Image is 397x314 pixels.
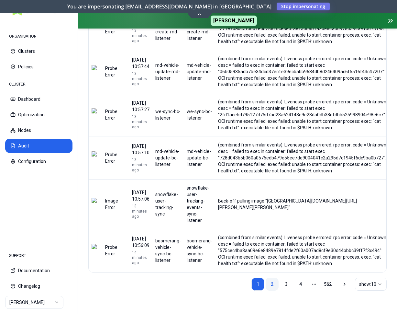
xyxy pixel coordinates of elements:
div: md-vehicle-update-bc-listener [155,148,181,168]
div: snowflake-user-tracking-events-sync-listener [187,185,212,224]
div: we-sync-bc-listener [187,108,212,121]
img: error [92,151,99,164]
button: Nodes [5,123,72,137]
div: SUPPORT [5,249,72,262]
div: Probe Error [105,108,126,121]
div: Probe Error [105,244,126,257]
span: 13 minutes ago [132,114,147,129]
button: Optimization [5,108,72,122]
div: [DATE] 10:57:27 [132,100,149,113]
div: [DATE] 10:57:44 [132,57,149,70]
div: Image Error [105,198,126,211]
div: (combined from similar events): Liveness probe errored: rpc error: code = Unknown desc = failed t... [218,99,387,131]
div: Probe Error [105,65,126,78]
div: boomerang-vehicle-sync-bc-listener [155,238,181,263]
div: md-vehicle-update-bc-listener [187,148,212,168]
div: md-vehicle-update-md-listener [187,62,212,81]
div: snowflake-user-tracking-sync [155,191,181,217]
a: 1 [251,278,264,291]
div: (combined from similar events): Liveness probe errored: rpc error: code = Unknown desc = failed t... [218,142,387,174]
div: ORGANISATION [5,30,72,43]
button: Changelog [5,279,72,293]
img: error [92,108,99,121]
button: Policies [5,60,72,74]
span: [PERSON_NAME] [211,16,257,26]
a: 4 [294,278,307,291]
span: 13 minutes ago [132,204,147,219]
a: 562 [321,278,334,291]
div: [DATE] 10:57:06 [132,189,149,202]
div: CLUSTER [5,78,72,91]
nav: pagination [251,278,334,291]
button: Audit [5,139,72,153]
button: Clusters [5,44,72,58]
div: md-vehicle-update-md-listener [155,62,181,81]
span: 13 minutes ago [132,157,147,172]
a: 3 [280,278,293,291]
a: 2 [266,278,279,291]
div: Back-off pulling image "[GEOGRAPHIC_DATA][DOMAIN_NAME][URL][PERSON_NAME][PERSON_NAME]" [218,198,387,211]
div: [DATE] 10:57:10 [132,143,149,156]
img: error [92,198,99,211]
span: 13 minutes ago [132,71,147,86]
div: Probe Error [105,151,126,164]
div: we-sync-bc-listener [155,108,181,121]
img: error [92,65,99,78]
img: error [92,244,99,257]
span: 14 minutes ago [132,250,147,265]
button: Documentation [5,263,72,278]
div: (combined from similar events): Liveness probe errored: rpc error: code = Unknown desc = failed t... [218,55,387,88]
button: Dashboard [5,92,72,106]
span: 13 minutes ago [132,28,147,43]
div: [DATE] 10:56:09 [132,236,149,249]
div: boomerang-vehicle-sync-bc-listener [187,238,212,263]
button: Configuration [5,154,72,169]
div: (combined from similar events): Liveness probe errored: rpc error: code = Unknown desc = failed t... [218,234,387,267]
